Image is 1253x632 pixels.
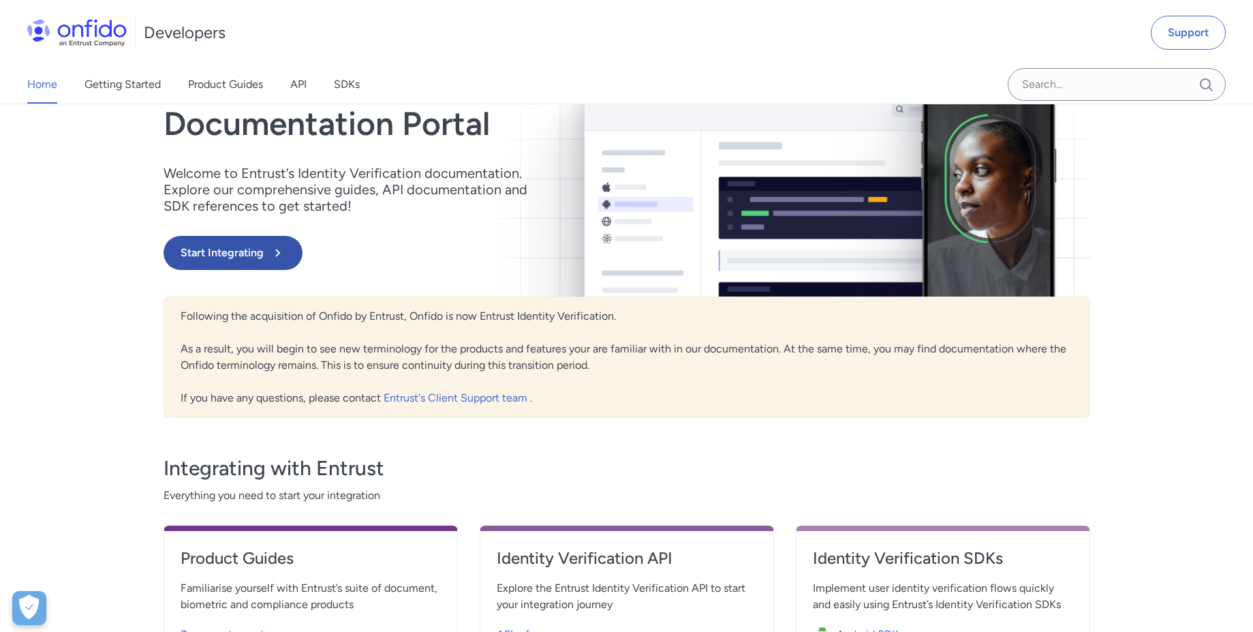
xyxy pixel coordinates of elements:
input: Onfido search input field [1008,68,1226,101]
span: Everything you need to start your integration [164,487,1090,504]
span: Explore the Entrust Identity Verification API to start your integration journey [497,580,757,613]
a: API [290,65,307,104]
a: Product Guides [181,547,441,580]
a: Identity Verification API [497,547,757,580]
a: SDKs [334,65,360,104]
a: Identity Verification SDKs [813,547,1073,580]
span: Familiarise yourself with Entrust’s suite of document, biometric and compliance products [181,580,441,613]
a: Home [27,65,57,104]
a: Getting Started [84,65,161,104]
div: Following the acquisition of Onfido by Entrust, Onfido is now Entrust Identity Verification. As a... [164,297,1090,418]
div: Cookie Preferences [12,591,46,625]
h4: Identity Verification SDKs [813,547,1073,569]
h4: Product Guides [181,547,441,569]
a: Entrust's Client Support team [384,391,530,404]
a: Start Integrating [164,236,812,270]
img: Onfido Logo [27,19,127,46]
h3: Integrating with Entrust [164,455,1090,482]
button: Start Integrating [164,236,303,270]
button: Open Preferences [12,591,46,625]
h4: Identity Verification API [497,547,757,569]
a: Support [1151,16,1226,50]
a: Product Guides [188,65,263,104]
span: Implement user identity verification flows quickly and easily using Entrust’s Identity Verificati... [813,580,1073,613]
h1: Developers [144,22,226,44]
p: Welcome to Entrust’s Identity Verification documentation. Explore our comprehensive guides, API d... [164,165,545,214]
